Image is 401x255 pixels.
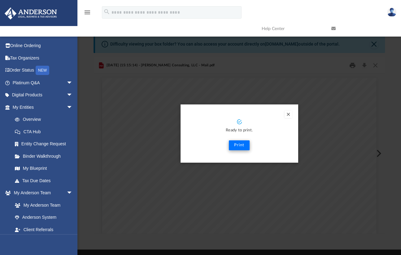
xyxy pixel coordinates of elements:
[229,140,250,150] button: Print
[67,77,79,89] span: arrow_drop_down
[9,162,79,175] a: My Blueprint
[187,127,292,134] p: Ready to print.
[9,125,82,138] a: CTA Hub
[67,101,79,114] span: arrow_drop_down
[9,138,82,150] a: Entity Change Request
[4,89,82,101] a: Digital Productsarrow_drop_down
[67,89,79,102] span: arrow_drop_down
[4,77,82,89] a: Platinum Q&Aarrow_drop_down
[36,66,49,75] div: NEW
[4,64,82,77] a: Order StatusNEW
[9,113,82,126] a: Overview
[84,9,91,16] i: menu
[4,40,82,52] a: Online Ordering
[9,174,82,187] a: Tax Due Dates
[9,223,79,236] a: Client Referrals
[387,8,396,17] img: User Pic
[9,150,82,162] a: Binder Walkthrough
[3,7,59,20] img: Anderson Advisors Platinum Portal
[4,101,82,113] a: My Entitiesarrow_drop_down
[4,52,82,64] a: Tax Organizers
[103,8,110,15] i: search
[94,57,385,234] div: Preview
[9,199,76,211] a: My Anderson Team
[4,187,79,199] a: My Anderson Teamarrow_drop_down
[67,187,79,200] span: arrow_drop_down
[257,16,327,41] a: Help Center
[9,211,79,224] a: Anderson System
[84,12,91,16] a: menu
